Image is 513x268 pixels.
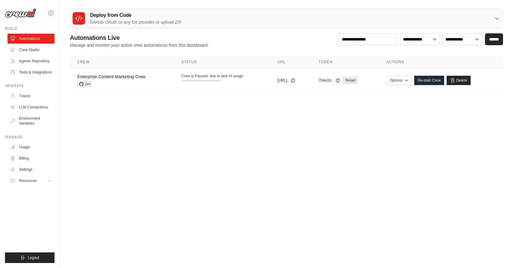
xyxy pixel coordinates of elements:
div: Build [5,26,55,31]
a: Tools & Integrations [7,67,55,77]
button: 704a16... [319,78,340,83]
a: Settings [7,165,55,175]
a: Delete [447,76,471,85]
span: Logout [28,255,39,260]
p: GitHub OAuth or any Git provider or upload ZIP [90,19,182,25]
th: Token [311,56,379,69]
a: Agents Repository [7,56,55,66]
a: Re-start Crew [414,76,444,85]
span: Resources [19,178,37,183]
th: URL [270,56,311,69]
th: Actions [379,56,503,69]
a: Automations [7,34,55,44]
a: Billing [7,153,55,163]
h3: Deploy from Code [90,12,182,19]
div: Manage [5,135,55,140]
button: Options [386,76,412,85]
span: GH [77,81,92,87]
p: Manage and monitor your active crew automations from this dashboard. [70,42,209,48]
a: Environment Variables [7,113,55,128]
th: Crew [70,56,174,69]
a: Usage [7,142,55,152]
a: LLM Connections [7,102,55,112]
a: Enterprise Content Marketing Crew [77,74,146,79]
a: Crew Studio [7,45,55,55]
h2: Automations Live [70,33,209,42]
a: Reset [343,77,357,84]
button: Resources [7,176,55,186]
div: Operate [5,84,55,89]
button: Logout [5,252,55,263]
a: Traces [7,91,55,101]
img: Logo [5,8,36,18]
th: Status [174,56,270,69]
span: Crew is Paused, due to lack of usage [181,74,243,79]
